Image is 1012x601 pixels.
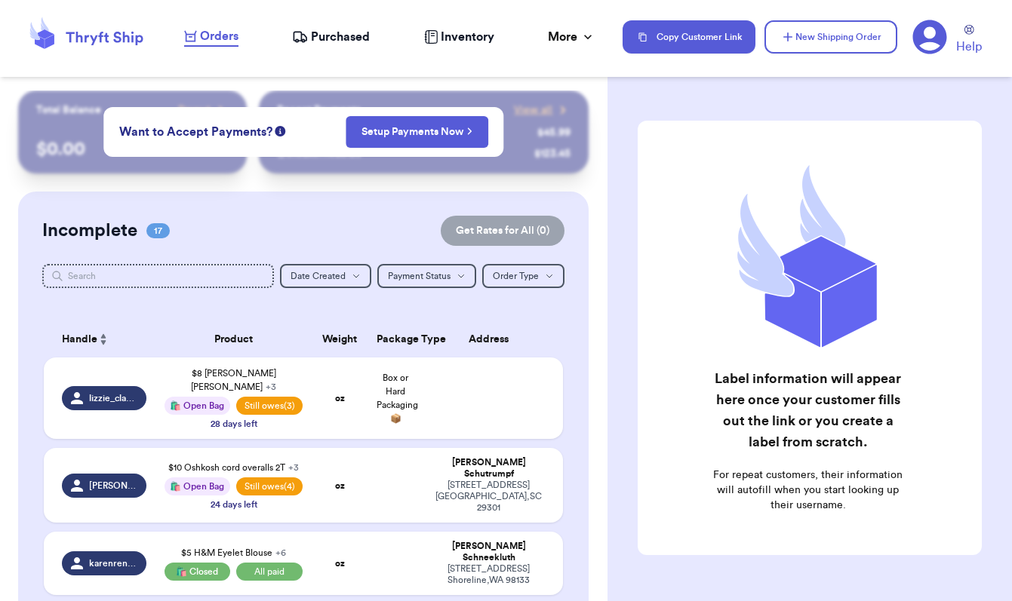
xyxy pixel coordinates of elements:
[42,219,137,243] h2: Incomplete
[312,321,368,357] th: Weight
[119,123,272,141] span: Want to Accept Payments?
[181,548,286,557] span: $5 H&M Eyelet Blouse
[211,418,257,430] div: 28 days left
[514,103,571,118] a: View all
[377,373,418,423] span: Box or Hard Packaging 📦
[165,563,230,581] div: 🛍️ Closed
[36,137,229,161] p: $ 0.00
[146,223,170,238] span: 17
[388,271,451,281] span: Payment Status
[335,481,345,490] strong: oz
[191,369,276,391] span: $8 [PERSON_NAME] [PERSON_NAME]
[168,463,299,472] span: $10 Oshkosh cord overalls 2T
[423,321,563,357] th: Address
[361,124,472,140] a: Setup Payments Now
[89,392,137,404] span: lizzie_clayborn
[956,38,982,56] span: Help
[277,103,361,118] p: Recent Payments
[956,25,982,56] a: Help
[548,28,595,46] div: More
[275,548,286,557] span: + 6
[764,20,897,54] button: New Shipping Order
[36,103,101,118] p: Total Balance
[346,116,488,148] button: Setup Payments Now
[89,480,137,492] span: [PERSON_NAME]
[178,103,211,118] span: Payout
[432,480,545,514] div: [STREET_ADDRESS] [GEOGRAPHIC_DATA] , SC 29301
[514,103,552,118] span: View all
[537,125,571,140] div: $ 45.99
[62,332,97,348] span: Handle
[432,563,545,586] div: [STREET_ADDRESS] Shoreline , WA 98133
[178,103,229,118] a: Payout
[335,394,345,403] strong: oz
[291,271,346,281] span: Date Created
[89,557,137,569] span: karenrenee
[493,271,539,281] span: Order Type
[200,27,238,45] span: Orders
[97,330,109,348] button: Sort ascending
[424,28,494,46] a: Inventory
[236,477,303,495] span: Still owes (4)
[713,468,903,513] p: For repeat customers, their information will autofill when you start looking up their username.
[432,457,545,480] div: [PERSON_NAME] Schutrumpf
[288,463,299,472] span: + 3
[280,264,371,288] button: Date Created
[441,216,564,246] button: Get Rates for All (0)
[368,321,423,357] th: Package Type
[377,264,476,288] button: Payment Status
[432,541,545,563] div: [PERSON_NAME] Schneekluth
[311,28,370,46] span: Purchased
[623,20,755,54] button: Copy Customer Link
[441,28,494,46] span: Inventory
[292,28,370,46] a: Purchased
[713,368,903,452] h2: Label information will appear here once your customer fills out the link or you create a label fr...
[482,264,564,288] button: Order Type
[184,27,238,47] a: Orders
[534,146,571,161] div: $ 123.45
[165,397,230,415] div: 🛍️ Open Bag
[266,382,276,391] span: + 3
[236,563,303,581] span: All paid
[236,397,303,415] span: Still owes (3)
[335,559,345,568] strong: oz
[155,321,312,357] th: Product
[165,477,230,495] div: 🛍️ Open Bag
[211,498,257,511] div: 24 days left
[42,264,274,288] input: Search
